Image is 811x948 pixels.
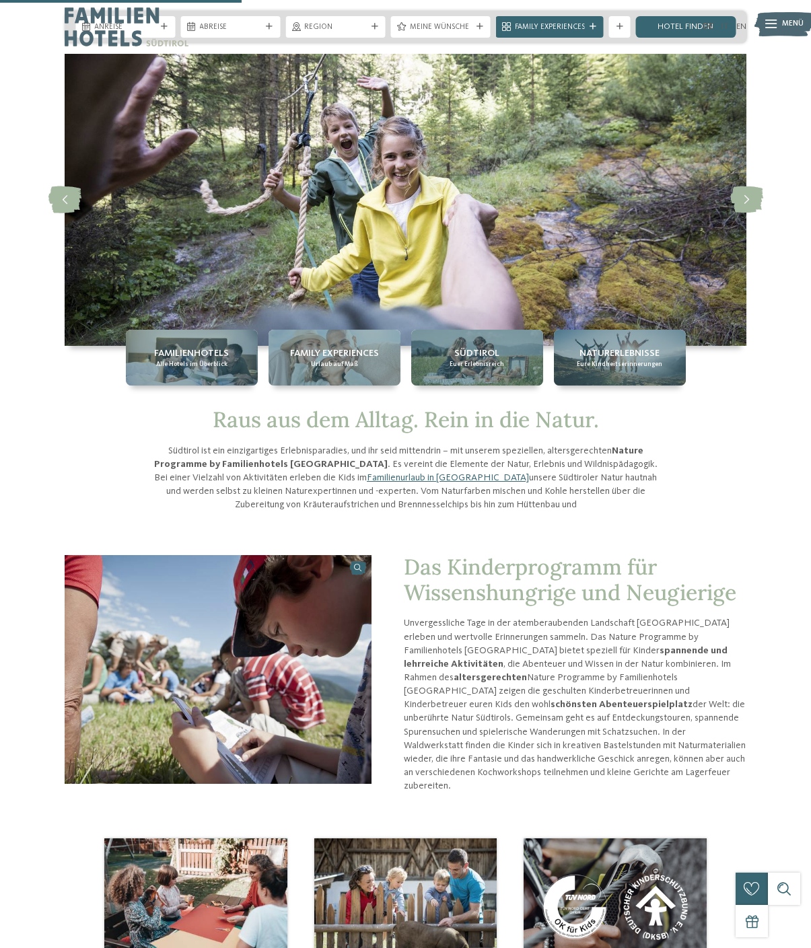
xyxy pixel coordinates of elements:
strong: spannende und lehrreiche Aktivitäten [404,646,728,669]
img: Unser Kinderprogramm für kleine Entdecker [65,54,746,346]
strong: altersgerechten [454,673,527,682]
span: Eure Kindheitserinnerungen [577,360,662,369]
span: Urlaub auf Maß [311,360,358,369]
a: Unser Kinderprogramm für kleine Entdecker Südtirol Euer Erlebnisreich [411,330,543,386]
a: EN [736,22,746,31]
span: Familienhotels [154,347,229,360]
p: Südtirol ist ein einzigartiges Erlebnisparadies, und ihr seid mittendrin – mit unserem speziellen... [150,444,662,512]
span: Family Experiences [290,347,379,360]
span: Südtirol [454,347,499,360]
a: Unser Kinderprogramm für kleine Entdecker Familienhotels Alle Hotels im Überblick [126,330,258,386]
span: Euer Erlebnisreich [450,360,504,369]
p: Unvergessliche Tage in der atemberaubenden Landschaft [GEOGRAPHIC_DATA] erleben und wertvolle Eri... [404,616,746,793]
img: Unser Kinderprogramm für kleine Entdecker [65,554,372,785]
a: DE [703,22,713,31]
a: Unser Kinderprogramm für kleine Entdecker Family Experiences Urlaub auf Maß [269,330,400,386]
span: Menü [782,19,804,30]
span: Naturerlebnisse [579,347,660,360]
span: Alle Hotels im Überblick [156,360,227,369]
strong: Nature Programme by Familienhotels [GEOGRAPHIC_DATA] [154,446,643,469]
a: Unser Kinderprogramm für kleine Entdecker Naturerlebnisse Eure Kindheitserinnerungen [554,330,686,386]
a: Familienurlaub in [GEOGRAPHIC_DATA] [367,473,529,482]
span: Das Kinderprogramm für Wissenshungrige und Neugierige [404,553,736,606]
span: Raus aus dem Alltag. Rein in die Natur. [213,406,599,433]
strong: schönsten Abenteuerspielplatz [551,700,693,709]
a: IT [721,22,728,31]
